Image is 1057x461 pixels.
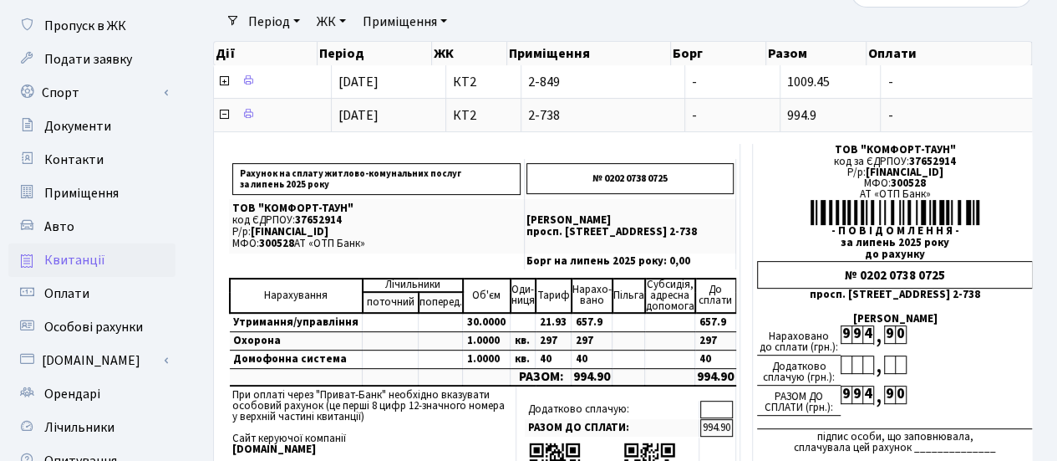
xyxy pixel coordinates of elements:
div: МФО: [757,178,1033,189]
div: № 0202 0738 0725 [757,261,1033,289]
span: 2-738 [528,109,678,122]
td: 657.9 [695,313,736,332]
td: 21.93 [536,313,572,332]
div: 0 [895,386,906,404]
div: Додатково сплачую (грн.): [757,356,841,386]
div: РАЗОМ ДО СПЛАТИ (грн.): [757,386,841,416]
th: ЖК [432,42,507,65]
div: за липень 2025 року [757,238,1033,248]
td: Нарахо- вано [572,279,612,313]
span: Особові рахунки [44,318,143,336]
p: МФО: АТ «ОТП Банк» [232,238,521,249]
td: поперед. [419,292,463,313]
td: кв. [511,350,536,368]
td: 30.0000 [463,313,511,332]
a: Спорт [8,76,175,110]
span: [DATE] [338,106,379,125]
td: Домофонна система [230,350,363,368]
a: Квитанції [8,243,175,277]
a: Приміщення [8,177,175,210]
td: Нарахування [230,279,363,313]
span: КТ2 [453,109,514,122]
div: Р/р: [757,167,1033,178]
td: Додатково сплачую: [525,401,699,418]
div: 9 [884,386,895,404]
span: Квитанції [44,251,105,269]
div: , [873,386,884,405]
span: Приміщення [44,184,119,202]
div: 9 [841,325,851,344]
p: ТОВ "КОМФОРТ-ТАУН" [232,203,521,214]
td: Утримання/управління [230,313,363,332]
a: Документи [8,110,175,143]
p: Борг на липень 2025 року: 0,00 [526,256,734,267]
td: 657.9 [572,313,612,332]
div: код за ЄДРПОУ: [757,156,1033,167]
a: Контакти [8,143,175,177]
td: 297 [695,331,736,350]
span: 37652914 [295,213,342,228]
span: [DATE] [338,73,379,91]
td: 1.0000 [463,331,511,350]
span: [FINANCIAL_ID] [866,165,943,180]
span: - [692,73,697,91]
div: , [873,325,884,345]
td: 994.90 [700,419,733,437]
td: 994.90 [572,368,612,386]
a: Авто [8,210,175,243]
td: кв. [511,331,536,350]
span: Авто [44,218,74,236]
td: Пільга [612,279,645,313]
div: 4 [862,386,873,404]
p: № 0202 0738 0725 [526,163,734,194]
div: 0 [895,325,906,344]
td: Субсидія, адресна допомога [645,279,695,313]
a: Приміщення [356,8,454,36]
a: [DOMAIN_NAME] [8,344,175,377]
span: 2-849 [528,75,678,89]
span: 994.9 [787,106,816,125]
div: просп. [STREET_ADDRESS] 2-738 [757,289,1033,300]
th: Разом [766,42,866,65]
p: Рахунок на сплату житлово-комунальних послуг за липень 2025 року [232,163,521,195]
span: 37652914 [909,154,956,169]
span: [FINANCIAL_ID] [251,224,328,239]
td: РАЗОМ: [511,368,572,386]
span: - [692,106,697,125]
a: Особові рахунки [8,310,175,344]
div: ТОВ "КОМФОРТ-ТАУН" [757,145,1033,156]
div: - П О В І Д О М Л Е Н Н Я - [757,226,1033,237]
td: 40 [695,350,736,368]
th: Оплати [866,42,1032,65]
span: 1009.45 [787,73,830,91]
td: Оди- ниця [511,279,536,313]
th: Приміщення [507,42,671,65]
p: код ЄДРПОУ: [232,215,521,226]
p: Р/р: [232,227,521,238]
div: 9 [851,386,862,404]
td: Лічильники [363,279,463,292]
td: РАЗОМ ДО СПЛАТИ: [525,419,699,437]
span: - [887,109,1039,122]
div: підпис особи, що заповнювала, сплачувала цей рахунок ______________ [757,428,1033,453]
span: Оплати [44,284,89,303]
div: [PERSON_NAME] [757,314,1033,325]
div: 9 [851,325,862,344]
td: Об'єм [463,279,511,313]
td: 297 [536,331,572,350]
div: 9 [841,386,851,404]
td: 994.90 [695,368,736,386]
a: Період [241,8,307,36]
div: до рахунку [757,249,1033,260]
div: 9 [884,325,895,344]
div: АТ «ОТП Банк» [757,189,1033,200]
th: Дії [214,42,318,65]
a: Орендарі [8,377,175,411]
td: До cплати [695,279,736,313]
td: 1.0000 [463,350,511,368]
span: Пропуск в ЖК [44,17,126,35]
a: ЖК [310,8,353,36]
td: поточний [363,292,419,313]
td: Тариф [536,279,572,313]
span: Контакти [44,151,104,169]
